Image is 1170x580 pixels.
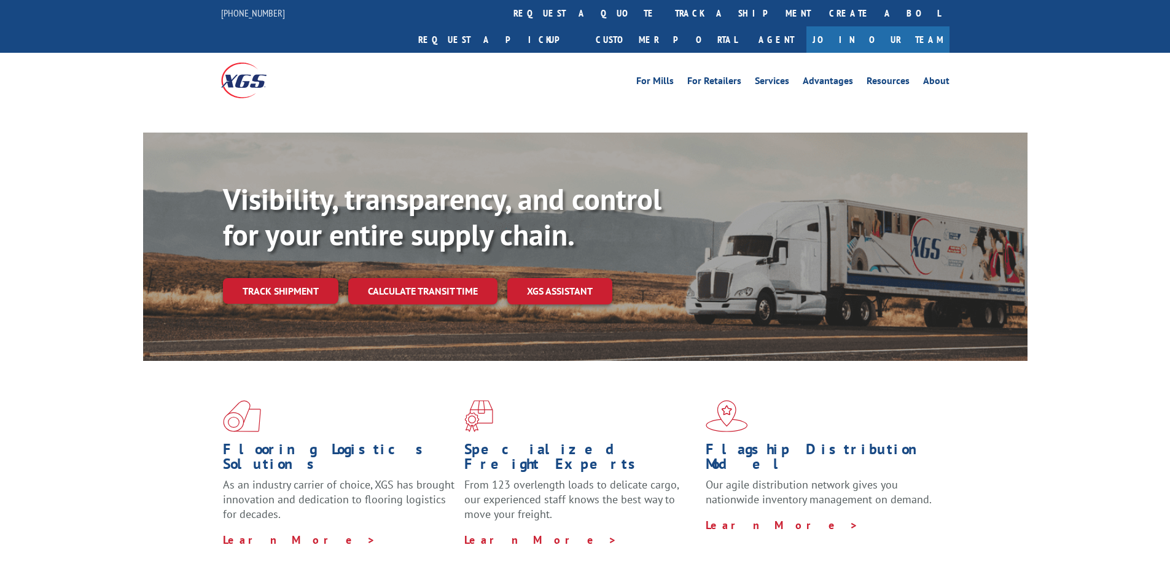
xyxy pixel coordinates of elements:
a: Learn More > [706,518,859,532]
span: Our agile distribution network gives you nationwide inventory management on demand. [706,478,932,506]
span: As an industry carrier of choice, XGS has brought innovation and dedication to flooring logistics... [223,478,454,521]
a: For Retailers [687,76,741,90]
img: xgs-icon-focused-on-flooring-red [464,400,493,432]
a: Customer Portal [587,26,746,53]
img: xgs-icon-flagship-distribution-model-red [706,400,748,432]
a: Track shipment [223,278,338,304]
img: xgs-icon-total-supply-chain-intelligence-red [223,400,261,432]
h1: Flooring Logistics Solutions [223,442,455,478]
a: Services [755,76,789,90]
a: XGS ASSISTANT [507,278,612,304]
a: Join Our Team [806,26,950,53]
a: For Mills [636,76,674,90]
h1: Flagship Distribution Model [706,442,938,478]
a: Resources [867,76,910,90]
a: Agent [746,26,806,53]
a: [PHONE_NUMBER] [221,7,285,19]
a: Calculate transit time [348,278,497,304]
a: About [923,76,950,90]
p: From 123 overlength loads to delicate cargo, our experienced staff knows the best way to move you... [464,478,696,532]
a: Learn More > [223,533,376,547]
a: Learn More > [464,533,617,547]
a: Advantages [803,76,853,90]
h1: Specialized Freight Experts [464,442,696,478]
b: Visibility, transparency, and control for your entire supply chain. [223,180,661,253]
a: Request a pickup [409,26,587,53]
